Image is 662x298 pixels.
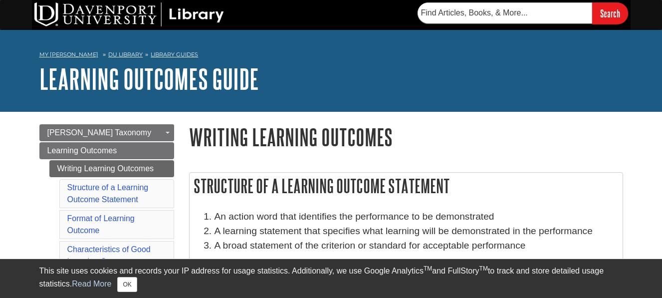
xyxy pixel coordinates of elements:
[72,280,111,288] a: Read More
[39,142,174,159] a: Learning Outcomes
[39,124,174,141] a: [PERSON_NAME] Taxonomy
[67,183,149,204] a: Structure of a Learning Outcome Statement
[215,210,618,224] li: An action word that identifies the performance to be demonstrated
[418,2,592,23] input: Find Articles, Books, & More...
[47,146,117,155] span: Learning Outcomes
[39,48,623,64] nav: breadcrumb
[151,51,198,58] a: Library Guides
[34,2,224,26] img: DU Library
[479,265,488,272] sup: TM
[215,224,618,239] li: A learning statement that specifies what learning will be demonstrated in the performance
[592,2,628,24] input: Search
[39,265,623,292] div: This site uses cookies and records your IP address for usage statistics. Additionally, we use Goo...
[424,265,432,272] sup: TM
[67,245,151,266] a: Characteristics of Good Learning Outcomes
[190,173,623,199] h2: Structure of a Learning Outcome Statement
[418,2,628,24] form: Searches DU Library's articles, books, and more
[189,124,623,150] h1: Writing Learning Outcomes
[215,239,618,253] li: A broad statement of the criterion or standard for acceptable performance
[39,50,98,59] a: My [PERSON_NAME]
[39,63,259,94] a: Learning Outcomes Guide
[67,214,135,235] a: Format of Learning Outcome
[49,160,174,177] a: Writing Learning Outcomes
[108,51,143,58] a: DU Library
[47,128,152,137] span: [PERSON_NAME] Taxonomy
[117,277,137,292] button: Close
